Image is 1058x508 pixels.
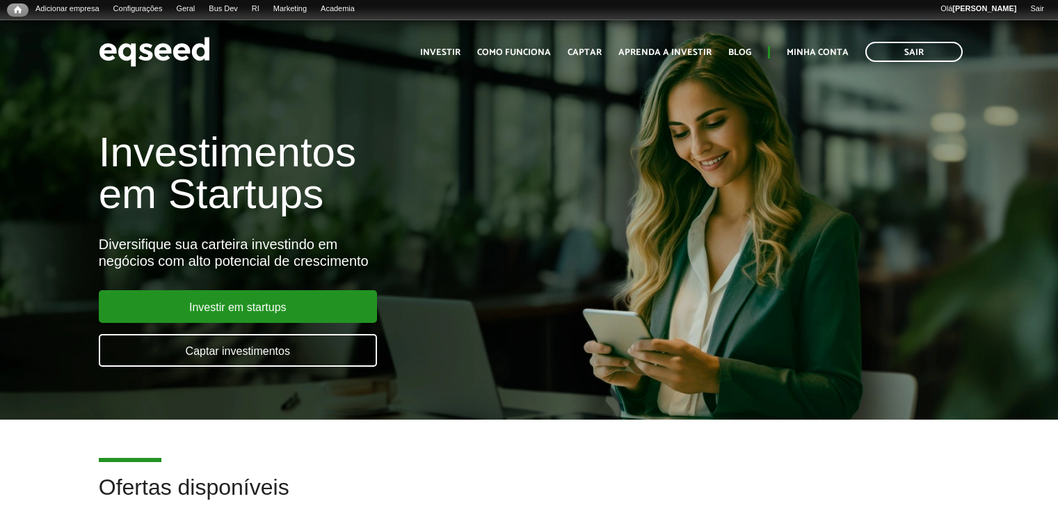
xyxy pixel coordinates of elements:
[245,3,266,15] a: RI
[420,48,460,57] a: Investir
[618,48,712,57] a: Aprenda a investir
[477,48,551,57] a: Como funciona
[314,3,362,15] a: Academia
[106,3,170,15] a: Configurações
[787,48,849,57] a: Minha conta
[952,4,1016,13] strong: [PERSON_NAME]
[99,236,607,269] div: Diversifique sua carteira investindo em negócios com alto potencial de crescimento
[169,3,202,15] a: Geral
[99,33,210,70] img: EqSeed
[14,5,22,15] span: Início
[728,48,751,57] a: Blog
[933,3,1023,15] a: Olá[PERSON_NAME]
[99,290,377,323] a: Investir em startups
[865,42,963,62] a: Sair
[99,334,377,367] a: Captar investimentos
[29,3,106,15] a: Adicionar empresa
[202,3,245,15] a: Bus Dev
[266,3,314,15] a: Marketing
[568,48,602,57] a: Captar
[1023,3,1051,15] a: Sair
[7,3,29,17] a: Início
[99,132,607,215] h1: Investimentos em Startups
